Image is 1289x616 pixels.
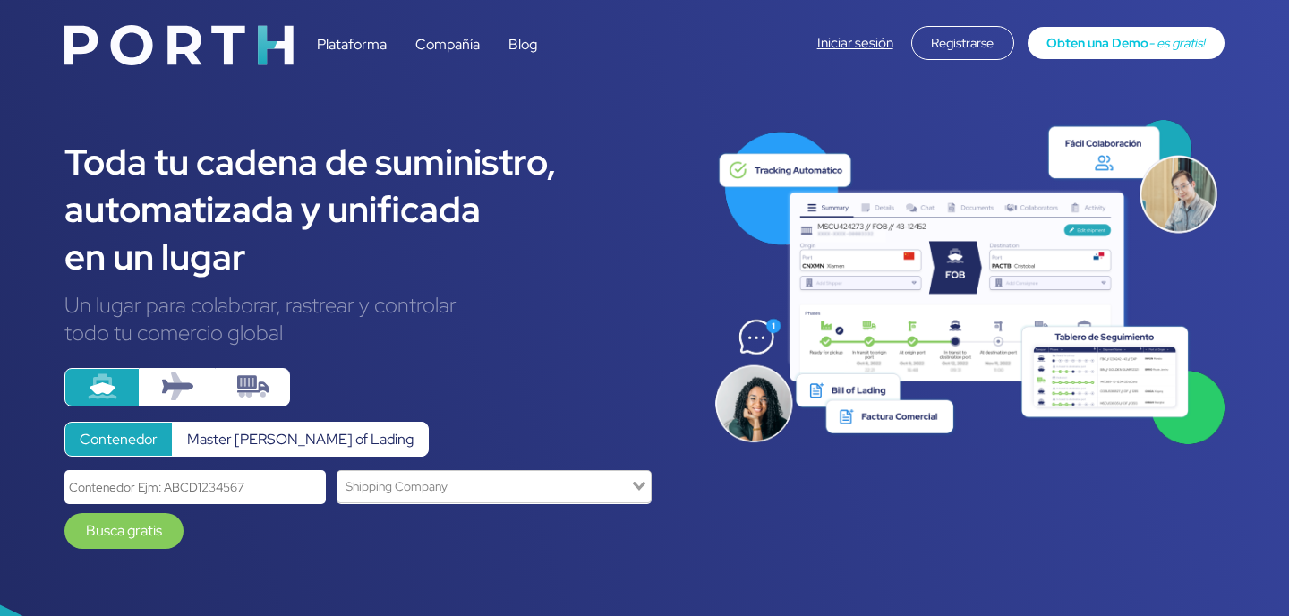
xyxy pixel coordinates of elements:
label: Contenedor [64,422,173,457]
div: Search for option [337,470,652,503]
img: plane.svg [162,371,193,402]
div: en un lugar [64,233,687,280]
img: ship.svg [87,371,118,402]
div: todo tu comercio global [64,319,687,346]
a: Registrarse [911,33,1014,52]
div: Toda tu cadena de suministro, [64,138,687,185]
a: Blog [508,35,537,54]
input: Contenedor Ejm: ABCD1234567 [64,470,326,503]
div: automatizada y unificada [64,185,687,233]
a: Iniciar sesión [817,34,893,52]
a: Plataforma [317,35,387,54]
span: Obten una Demo [1046,34,1148,51]
span: - es gratis! [1148,34,1205,51]
img: truck-container.svg [237,371,269,402]
div: Un lugar para colaborar, rastrear y controlar [64,291,687,319]
a: Busca gratis [64,513,184,549]
div: Registrarse [911,26,1014,60]
a: Compañía [415,35,480,54]
label: Master [PERSON_NAME] of Lading [172,422,429,457]
a: Obten una Demo- es gratis! [1028,27,1225,59]
input: Search for option [339,475,628,499]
